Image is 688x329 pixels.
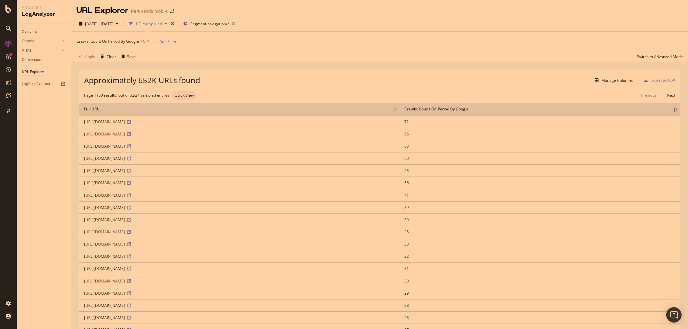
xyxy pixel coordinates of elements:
[84,290,395,296] div: [URL][DOMAIN_NAME]
[135,21,162,27] div: 1 Filter Applied
[22,38,34,45] div: Crawls
[400,262,680,274] td: 31
[400,226,680,238] td: 35
[400,103,680,116] th: Crawls: Count On Period By Google: activate to sort column ascending
[84,229,395,235] div: [URL][DOMAIN_NAME]
[634,51,683,62] button: Switch to Advanced Mode
[592,76,633,84] button: Manage Columns
[400,128,680,140] td: 65
[76,51,95,62] button: Apply
[400,287,680,299] td: 29
[400,250,680,262] td: 32
[400,189,680,201] td: 41
[400,311,680,324] td: 28
[140,39,142,44] span: >
[400,152,680,164] td: 60
[662,91,675,100] a: Next
[79,103,400,116] th: Full URL: activate to sort column ascending
[119,51,136,62] button: Save
[666,307,682,323] div: Open Intercom Messenger
[84,205,395,210] div: [URL][DOMAIN_NAME]
[151,38,176,45] button: Add Filter
[84,119,395,125] div: [URL][DOMAIN_NAME]
[181,19,237,29] button: Segment:navigation/*
[172,91,196,100] div: neutral label
[98,51,116,62] button: Clear
[400,177,680,189] td: 56
[159,39,176,44] div: Add Filter
[22,69,66,75] a: URL Explorer
[107,54,116,59] div: Clear
[84,278,395,284] div: [URL][DOMAIN_NAME]
[400,238,680,250] td: 33
[22,29,37,35] div: Overview
[400,299,680,311] td: 28
[641,75,675,85] button: Export as CSV
[22,56,43,63] div: Conversions
[85,54,95,59] div: Apply
[84,131,395,137] div: [URL][DOMAIN_NAME]
[84,254,395,259] div: [URL][DOMAIN_NAME]
[22,81,50,88] div: Logfiles Explorer
[22,38,60,45] a: Crawls
[175,93,194,97] span: Quick View
[170,9,174,13] div: arrow-right-arrow-left
[84,168,395,173] div: [URL][DOMAIN_NAME]
[84,156,395,161] div: [URL][DOMAIN_NAME]
[126,19,170,29] button: 1 Filter Applied
[84,266,395,271] div: [URL][DOMAIN_NAME]
[400,275,680,287] td: 30
[601,78,633,83] div: Manage Columns
[22,81,66,88] a: Logfiles Explorer
[22,56,66,63] a: Conversions
[84,315,395,320] div: [URL][DOMAIN_NAME]
[22,5,66,11] div: Analytics
[637,54,683,59] div: Switch to Advanced Mode
[84,92,169,98] div: Page 1 (50 results) out of 6,524 sampled entries
[131,8,168,14] div: ParuVendu mobile
[400,140,680,152] td: 63
[143,37,145,46] span: 0
[85,21,113,27] span: [DATE] - [DATE]
[84,180,395,186] div: [URL][DOMAIN_NAME]
[400,164,680,177] td: 58
[400,213,680,226] td: 39
[84,143,395,149] div: [URL][DOMAIN_NAME]
[400,201,680,213] td: 39
[22,47,31,54] div: Visits
[650,77,675,83] div: Export as CSV
[84,217,395,222] div: [URL][DOMAIN_NAME]
[127,54,136,59] div: Save
[76,39,139,44] span: Crawls: Count On Period By Google
[84,241,395,247] div: [URL][DOMAIN_NAME]
[22,47,60,54] a: Visits
[170,21,175,27] div: times
[76,19,121,29] button: [DATE] - [DATE]
[22,69,44,75] div: URL Explorer
[84,75,200,86] span: Approximately 652K URLs found
[190,21,229,27] span: Segment: navigation/*
[84,303,395,308] div: [URL][DOMAIN_NAME]
[84,193,395,198] div: [URL][DOMAIN_NAME]
[22,29,66,35] a: Overview
[22,11,66,18] div: LogAnalyzer
[76,5,128,16] div: URL Explorer
[400,116,680,128] td: 71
